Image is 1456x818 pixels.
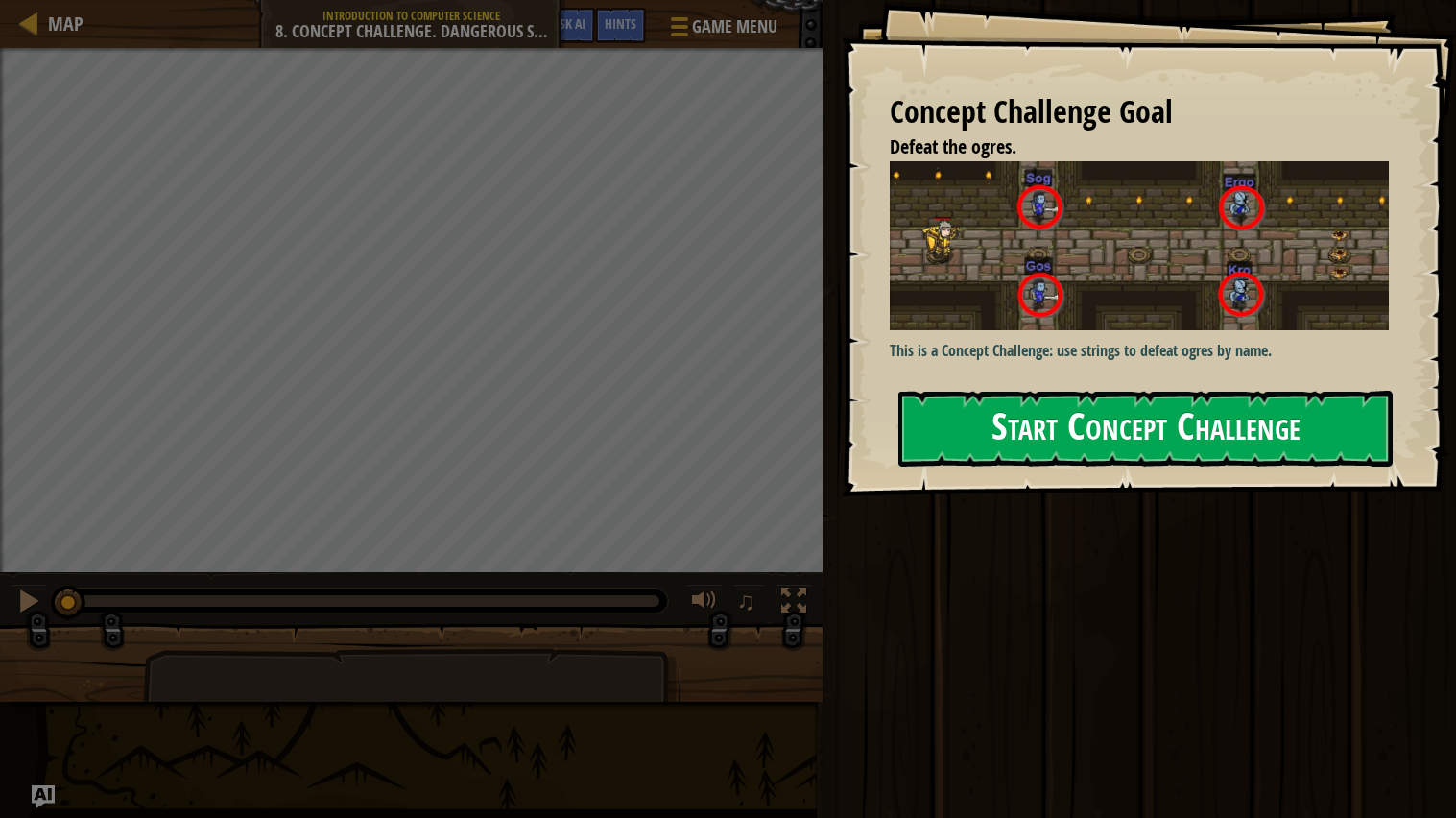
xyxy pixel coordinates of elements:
button: Ask AI [32,785,55,808]
button: Ask AI [543,8,595,43]
span: ♫ [737,587,756,615]
span: Map [48,11,84,36]
img: Dangerous steps new [890,161,1389,330]
span: Hints [605,14,636,33]
button: Toggle fullscreen [775,584,813,623]
a: Map [38,11,84,36]
button: ♫ [733,584,766,623]
button: Ctrl + P: Pause [10,584,48,623]
button: Start Concept Challenge [898,391,1393,467]
li: Defeat the ogres. [866,133,1384,161]
div: Concept Challenge Goal [890,90,1389,134]
button: Adjust volume [685,584,724,623]
button: Game Menu [656,8,789,53]
span: Ask AI [553,14,585,33]
span: Game Menu [692,14,777,39]
p: This is a Concept Challenge: use strings to defeat ogres by name. [890,340,1389,362]
span: Defeat the ogres. [890,133,1016,159]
